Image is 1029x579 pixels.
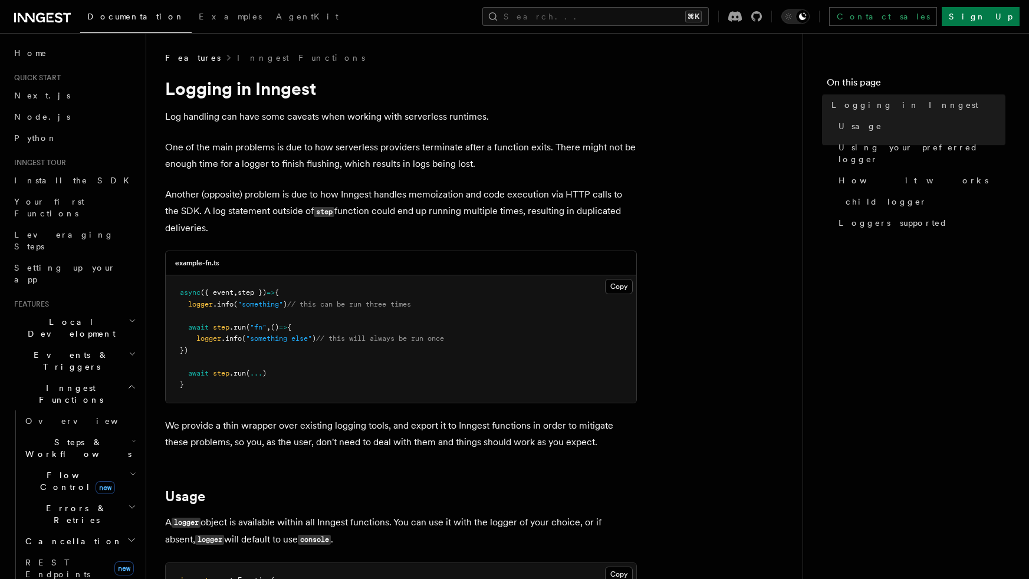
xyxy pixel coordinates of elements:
span: step [213,323,229,331]
span: ( [246,323,250,331]
p: Log handling can have some caveats when working with serverless runtimes. [165,108,637,125]
span: // this will always be run once [316,334,444,343]
span: { [275,288,279,297]
a: Node.js [9,106,139,127]
span: , [234,288,238,297]
span: "something else" [246,334,312,343]
span: Using your preferred logger [839,142,1005,165]
a: Using your preferred logger [834,137,1005,170]
span: Steps & Workflows [21,436,131,460]
span: ({ event [200,288,234,297]
a: Your first Functions [9,191,139,224]
span: ) [262,369,267,377]
span: Next.js [14,91,70,100]
span: Install the SDK [14,176,136,185]
button: Local Development [9,311,139,344]
span: Inngest tour [9,158,66,167]
a: Usage [834,116,1005,137]
span: Python [14,133,57,143]
button: Toggle dark mode [781,9,810,24]
a: Python [9,127,139,149]
a: Setting up your app [9,257,139,290]
span: () [271,323,279,331]
span: => [267,288,275,297]
span: ( [234,300,238,308]
button: Flow Controlnew [21,465,139,498]
span: ... [250,369,262,377]
span: new [114,561,134,575]
a: Leveraging Steps [9,224,139,257]
span: Node.js [14,112,70,121]
span: AgentKit [276,12,338,21]
span: .info [213,300,234,308]
span: }) [180,346,188,354]
a: Usage [165,488,205,505]
span: ( [246,369,250,377]
a: Contact sales [829,7,937,26]
span: .run [229,369,246,377]
span: Features [9,300,49,309]
button: Events & Triggers [9,344,139,377]
button: Copy [605,279,633,294]
kbd: ⌘K [685,11,702,22]
span: Flow Control [21,469,130,493]
span: await [188,323,209,331]
span: Local Development [9,316,129,340]
a: Overview [21,410,139,432]
code: console [298,535,331,545]
span: Errors & Retries [21,502,128,526]
p: One of the main problems is due to how serverless providers terminate after a function exits. The... [165,139,637,172]
h4: On this page [827,75,1005,94]
a: Inngest Functions [237,52,365,64]
span: Inngest Functions [9,382,127,406]
span: logger [196,334,221,343]
span: await [188,369,209,377]
a: How it works [834,170,1005,191]
button: Inngest Functions [9,377,139,410]
a: Home [9,42,139,64]
a: Logging in Inngest [827,94,1005,116]
span: } [180,380,184,389]
span: , [267,323,271,331]
span: "fn" [250,323,267,331]
p: Another (opposite) problem is due to how Inngest handles memoization and code execution via HTTP ... [165,186,637,236]
h3: example-fn.ts [175,258,219,268]
a: Documentation [80,4,192,33]
span: // this can be run three times [287,300,411,308]
a: Examples [192,4,269,32]
p: We provide a thin wrapper over existing logging tools, and export it to Inngest functions in orde... [165,417,637,450]
span: new [96,481,115,494]
a: Next.js [9,85,139,106]
span: How it works [839,175,988,186]
span: Leveraging Steps [14,230,114,251]
span: Logging in Inngest [831,99,978,111]
h1: Logging in Inngest [165,78,637,99]
button: Search...⌘K [482,7,709,26]
span: Events & Triggers [9,349,129,373]
span: async [180,288,200,297]
span: Examples [199,12,262,21]
span: Documentation [87,12,185,21]
a: child logger [841,191,1005,212]
code: logger [195,535,224,545]
span: Cancellation [21,535,123,547]
a: Sign Up [942,7,1020,26]
span: => [279,323,287,331]
a: AgentKit [269,4,346,32]
span: .run [229,323,246,331]
span: logger [188,300,213,308]
span: Overview [25,416,147,426]
a: Loggers supported [834,212,1005,233]
button: Steps & Workflows [21,432,139,465]
span: Home [14,47,47,59]
span: Your first Functions [14,197,84,218]
span: REST Endpoints [25,558,90,579]
span: child logger [846,196,927,208]
span: .info [221,334,242,343]
button: Errors & Retries [21,498,139,531]
span: Setting up your app [14,263,116,284]
code: step [314,207,334,217]
span: step [213,369,229,377]
span: "something" [238,300,283,308]
span: Features [165,52,221,64]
